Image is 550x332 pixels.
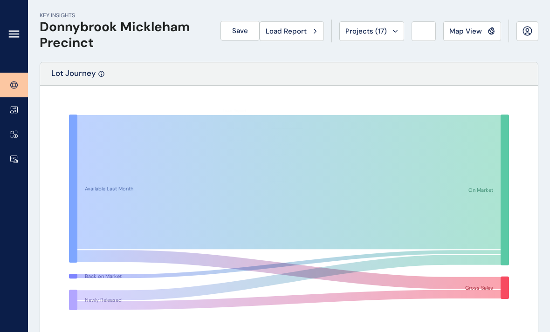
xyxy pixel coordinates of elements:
button: Load Report [260,21,324,41]
span: Save [232,26,248,35]
span: Map View [449,27,482,36]
p: Lot Journey [51,68,96,85]
h1: Donnybrook Mickleham Precinct [40,19,209,50]
span: Load Report [266,27,307,36]
span: Projects ( 17 ) [345,27,387,36]
button: Map View [443,21,501,41]
button: Projects (17) [339,21,404,41]
p: KEY INSIGHTS [40,12,209,20]
button: Save [220,21,260,41]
